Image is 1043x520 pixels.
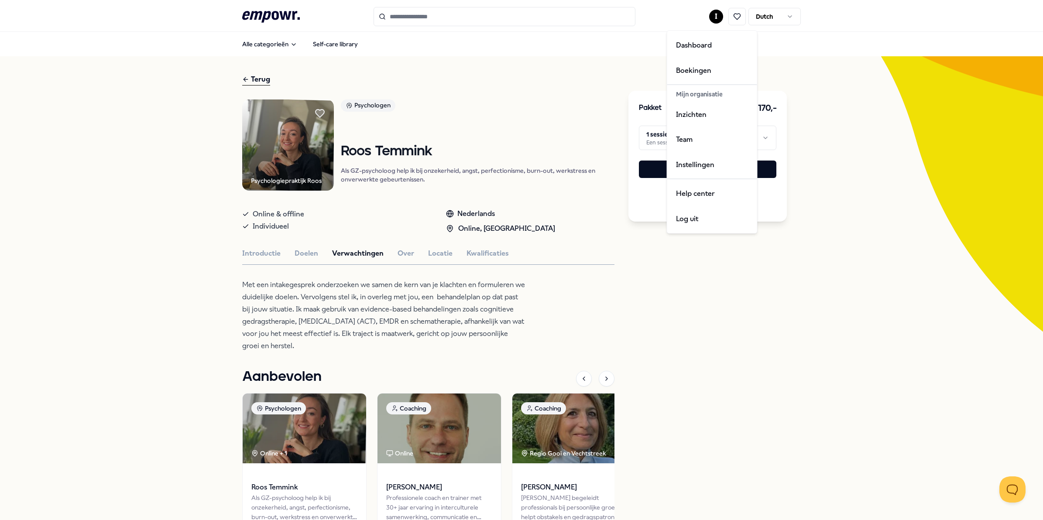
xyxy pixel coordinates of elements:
a: Dashboard [669,33,755,58]
div: Mijn organisatie [669,87,755,102]
a: Team [669,127,755,152]
a: Help center [669,181,755,206]
div: I [667,31,758,234]
a: Inzichten [669,102,755,127]
a: Instellingen [669,152,755,177]
div: Log uit [669,206,755,231]
a: Boekingen [669,58,755,83]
